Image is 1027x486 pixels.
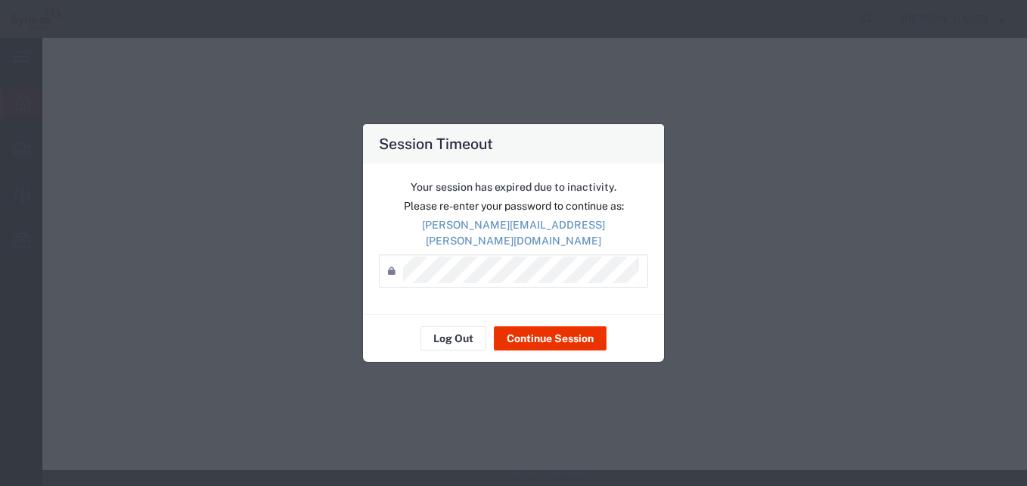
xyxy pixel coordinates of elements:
p: [PERSON_NAME][EMAIL_ADDRESS][PERSON_NAME][DOMAIN_NAME] [379,217,648,249]
button: Log Out [420,326,486,350]
p: Your session has expired due to inactivity. [379,179,648,195]
button: Continue Session [494,326,607,350]
h4: Session Timeout [379,132,493,154]
p: Please re-enter your password to continue as: [379,198,648,214]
